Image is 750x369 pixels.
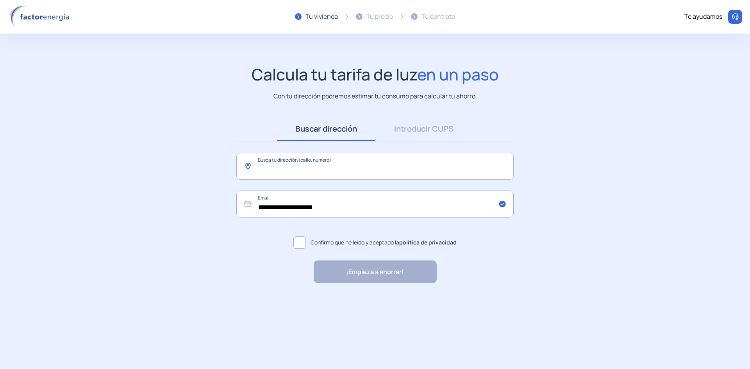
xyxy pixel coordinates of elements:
[277,117,375,141] a: Buscar dirección
[421,12,455,22] div: Tu contrato
[417,63,499,85] span: en un paso
[375,117,473,141] a: Introducir CUPS
[366,12,393,22] div: Tu precio
[684,12,722,22] div: Te ayudamos
[252,65,499,84] h1: Calcula tu tarifa de luz
[311,238,457,247] span: Confirmo que he leído y aceptado la
[8,5,74,28] img: logo factor
[305,12,338,22] div: Tu vivienda
[399,239,457,246] a: política de privacidad
[273,91,477,101] p: Con tu dirección podremos estimar tu consumo para calcular tu ahorro.
[731,13,739,21] img: llamar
